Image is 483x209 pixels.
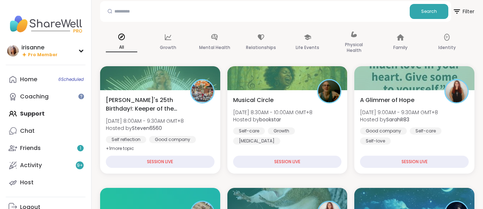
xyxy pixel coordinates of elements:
[20,76,37,83] div: Home
[77,162,83,169] span: 9 +
[80,145,81,151] span: 1
[410,127,442,135] div: Self-care
[438,43,456,52] p: Identity
[20,93,49,101] div: Coaching
[360,96,414,104] span: A Glimmer of Hope
[296,43,319,52] p: Life Events
[233,116,312,123] span: Hosted by
[21,44,58,52] div: irisanne
[7,45,19,57] img: irisanne
[338,40,370,55] p: Physical Health
[445,80,468,102] img: SarahR83
[386,116,409,123] b: SarahR83
[106,156,215,168] div: SESSION LIVE
[360,109,438,116] span: [DATE] 9:00AM - 9:30AM GMT+8
[233,109,312,116] span: [DATE] 8:30AM - 10:00AM GMT+8
[233,156,342,168] div: SESSION LIVE
[268,127,295,135] div: Growth
[393,43,408,52] p: Family
[246,43,276,52] p: Relationships
[6,122,85,140] a: Chat
[106,96,182,113] span: [PERSON_NAME]'s 25th Birthday!: Keeper of the Realms
[6,157,85,174] a: Activity9+
[160,43,176,52] p: Growth
[106,125,184,132] span: Hosted by
[6,88,85,105] a: Coaching
[421,8,437,15] span: Search
[6,174,85,191] a: Host
[149,136,196,143] div: Good company
[233,127,265,135] div: Self-care
[106,117,184,125] span: [DATE] 8:00AM - 9:30AM GMT+8
[360,127,407,135] div: Good company
[6,71,85,88] a: Home6Scheduled
[78,93,84,99] iframe: Spotlight
[28,52,58,58] span: Pro Member
[106,136,146,143] div: Self reflection
[410,4,448,19] button: Search
[360,116,438,123] span: Hosted by
[199,43,230,52] p: Mental Health
[318,80,340,102] img: bookstar
[20,161,42,169] div: Activity
[453,1,474,22] button: Filter
[20,144,41,152] div: Friends
[453,3,474,20] span: Filter
[58,77,84,82] span: 6 Scheduled
[20,179,34,186] div: Host
[233,96,273,104] span: Musical Circle
[360,156,469,168] div: SESSION LIVE
[6,11,85,37] img: ShareWell Nav Logo
[259,116,281,123] b: bookstar
[106,43,137,52] p: All
[20,127,35,135] div: Chat
[132,125,162,132] b: Steven6560
[6,140,85,157] a: Friends1
[191,80,213,102] img: Steven6560
[360,137,391,145] div: Self-love
[233,137,280,145] div: [MEDICAL_DATA]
